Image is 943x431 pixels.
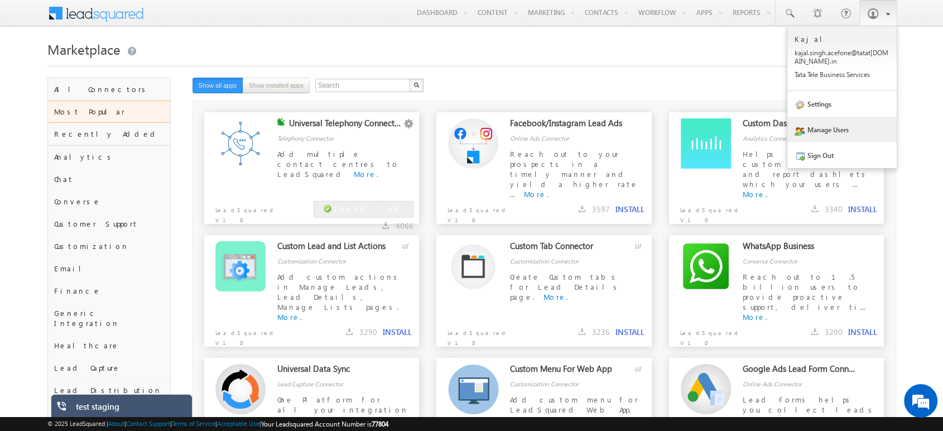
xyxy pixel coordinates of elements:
a: Acceptable Use [217,420,259,427]
div: Recently Added [48,123,170,145]
span: Your Leadsquared Account Number is [261,420,388,428]
a: More. [524,189,549,199]
div: Customization [48,235,170,257]
div: All Connectors [48,78,170,100]
img: Search [413,82,419,88]
div: Lead Capture [48,357,170,379]
img: Alternate Logo [215,364,266,414]
div: Chat [48,168,170,190]
img: Alternate Logo [215,241,266,291]
p: LeadSquared V1.0 [204,322,291,348]
span: Installed [334,204,403,213]
img: Alternate Logo [681,364,731,414]
span: 3290 [359,327,377,337]
p: kajal .sing h.ace fone@ tatat [DOMAIN_NAME] .in [795,49,889,65]
button: Show installed apps [243,78,310,93]
div: Most Popular [48,100,170,123]
a: More. [543,292,568,301]
div: Healthcare [48,334,170,357]
span: Helps you create custom analytics and report dashlets which your users ... [743,149,869,189]
img: Alternate Logo [681,241,731,291]
span: Reach out to 1.5 billion users to provide proactive support, deliver ti... [743,272,865,312]
div: Custom Dashlets Builder [743,118,855,133]
p: LeadSquared V1.0 [669,199,756,225]
div: Analytics [48,146,170,168]
a: Contact Support [126,420,170,427]
a: More. [354,169,378,179]
span: Add multiple contact centres to LeadSquared [277,149,399,179]
span: Create Custom tabs for Lead Details page. [510,272,621,301]
img: downloads [579,328,585,335]
button: INSTALL [615,327,644,337]
div: Minimize live chat window [183,6,210,32]
a: Settings [787,91,897,117]
a: Manage Users [787,117,897,142]
div: WhatsApp Business [743,241,855,256]
img: downloads [346,328,353,335]
span: Add custom actions in Manage Leads, Lead Details, Manage Lists pages. [277,272,401,312]
p: Tata Tele Busin ess Servi ces [795,70,889,79]
button: INSTALL [383,327,412,337]
a: Kajal kajal.singh.acefone@tatat[DOMAIN_NAME].in Tata Tele Business Services [787,26,897,91]
img: Alternate Logo [448,364,498,414]
div: Chat with us now [58,59,187,73]
div: Marketing [48,401,170,424]
img: Alternate Logo [448,118,498,169]
span: Add custom menu for LeadSquared Web App. [510,395,638,414]
span: © 2025 LeadSquared | | | | | [47,419,388,429]
a: Sign Out [787,142,897,168]
span: 77804 [372,420,388,428]
img: downloads [811,205,818,212]
div: test staging [76,401,184,417]
div: Converse [48,190,170,213]
img: d_60004797649_company_0_60004797649 [19,59,47,73]
img: Alternate Logo [451,244,495,289]
button: Show all apps [193,78,243,93]
div: Custom Tab Connector [510,241,623,256]
button: INSTALL [848,204,877,214]
div: Custom Lead and List Actions [277,241,390,256]
p: Kajal [795,34,889,44]
textarea: Type your message and hit 'Enter' [15,103,204,334]
button: INSTALL [615,204,644,214]
em: Start Chat [152,344,203,359]
a: About [108,420,124,427]
a: More. [323,415,348,424]
img: downloads [382,222,389,229]
img: downloads [811,328,818,335]
img: Alternate Logo [215,118,266,169]
div: Universal Telephony Connector [289,118,402,133]
span: Reach out to your prospects in a timely manner and yield a higher rate ... [510,149,638,199]
span: 3200 [825,327,843,337]
a: Terms of Service [172,420,215,427]
div: Facebook/Instagram Lead Ads [510,118,623,133]
span: 3236 [592,327,610,337]
div: Generic Integration [48,302,170,334]
img: checking status [277,118,285,126]
img: Alternate Logo [681,118,731,169]
div: Finance [48,280,170,302]
img: downloads [579,205,585,212]
span: Marketplace [47,40,121,58]
p: LeadSquared V1.0 [669,322,756,348]
span: One Platform for all your integration needs [277,395,408,424]
a: More. [277,312,302,322]
p: LeadSquared V1.0 [436,199,523,225]
div: Universal Data Sync [277,363,390,379]
div: Google Ads Lead Form Connector [743,363,855,379]
p: LeadSquared V1.0 [204,199,291,225]
div: Lead Distribution [48,379,170,401]
div: Customer Support [48,213,170,235]
a: More. [743,189,767,199]
div: Email [48,257,170,280]
span: 3597 [592,204,610,214]
div: Custom Menu For Web App [510,363,623,379]
button: INSTALL [848,327,877,337]
a: More. [743,312,767,322]
p: LeadSquared V1.0 [436,322,523,348]
span: 3340 [825,204,843,214]
a: More. [510,415,535,424]
span: 4066 [396,221,413,231]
